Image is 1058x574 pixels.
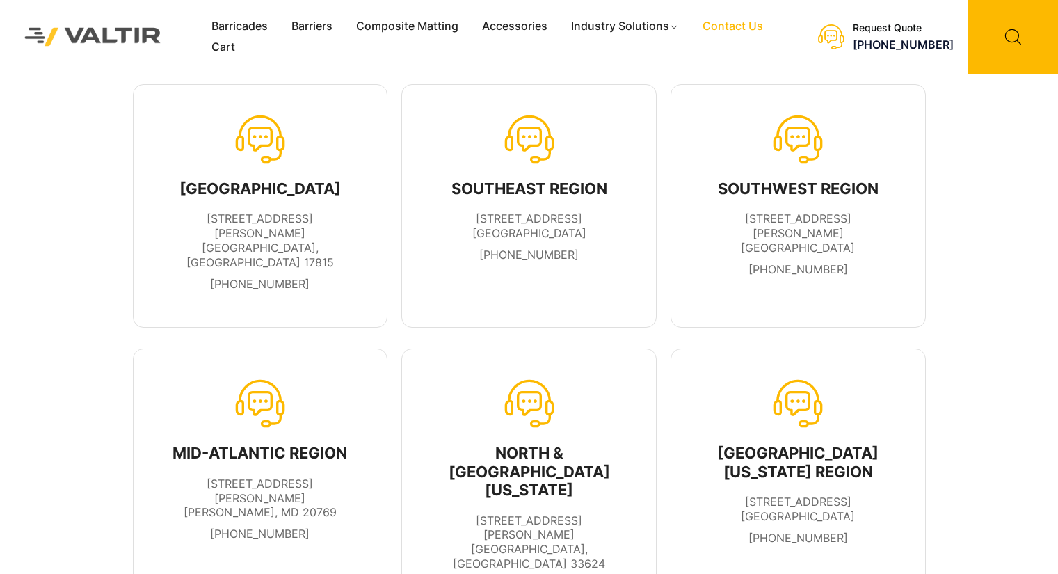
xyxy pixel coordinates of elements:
[741,495,855,523] span: [STREET_ADDRESS] [GEOGRAPHIC_DATA]
[451,180,607,198] div: SOUTHEAST REGION
[700,180,896,198] div: SOUTHWEST REGION
[853,22,954,34] div: Request Quote
[184,477,337,520] span: [STREET_ADDRESS][PERSON_NAME] [PERSON_NAME], MD 20769
[472,212,586,240] span: [STREET_ADDRESS] [GEOGRAPHIC_DATA]
[741,212,855,255] span: [STREET_ADDRESS][PERSON_NAME] [GEOGRAPHIC_DATA]
[344,16,470,37] a: Composite Matting
[559,16,691,37] a: Industry Solutions
[186,212,334,269] span: [STREET_ADDRESS][PERSON_NAME] [GEOGRAPHIC_DATA], [GEOGRAPHIC_DATA] 17815
[280,16,344,37] a: Barriers
[748,262,848,276] a: [PHONE_NUMBER]
[163,444,358,462] div: MID-ATLANTIC REGION
[10,13,175,60] img: Valtir Rentals
[853,38,954,51] a: [PHONE_NUMBER]
[691,16,775,37] a: Contact Us
[748,531,848,545] a: [PHONE_NUMBER]
[431,444,627,499] div: NORTH & [GEOGRAPHIC_DATA][US_STATE]
[200,16,280,37] a: Barricades
[200,37,247,58] a: Cart
[700,444,896,481] div: [GEOGRAPHIC_DATA][US_STATE] REGION
[163,180,358,198] div: [GEOGRAPHIC_DATA]
[470,16,559,37] a: Accessories
[210,527,310,541] a: [PHONE_NUMBER]
[210,277,310,291] a: [PHONE_NUMBER]
[453,513,605,571] span: [STREET_ADDRESS][PERSON_NAME] [GEOGRAPHIC_DATA], [GEOGRAPHIC_DATA] 33624
[479,248,579,262] a: [PHONE_NUMBER]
